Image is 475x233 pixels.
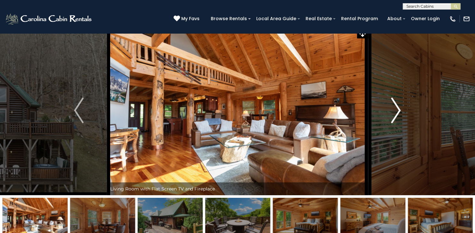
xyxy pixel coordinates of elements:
[253,14,299,24] a: Local Area Guide
[408,14,443,24] a: Owner Login
[208,14,250,24] a: Browse Rentals
[463,15,470,22] img: mail-regular-white.png
[74,98,84,123] img: arrow
[51,26,107,195] button: Previous
[5,12,94,25] img: White-1-2.png
[302,14,335,24] a: Real Estate
[174,15,201,22] a: My Favs
[384,14,405,24] a: About
[391,98,401,123] img: arrow
[368,26,424,195] button: Next
[449,15,456,22] img: phone-regular-white.png
[181,15,200,22] span: My Favs
[338,14,381,24] a: Rental Program
[107,182,368,195] div: Living Room with Flat Screen TV and Fireplace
